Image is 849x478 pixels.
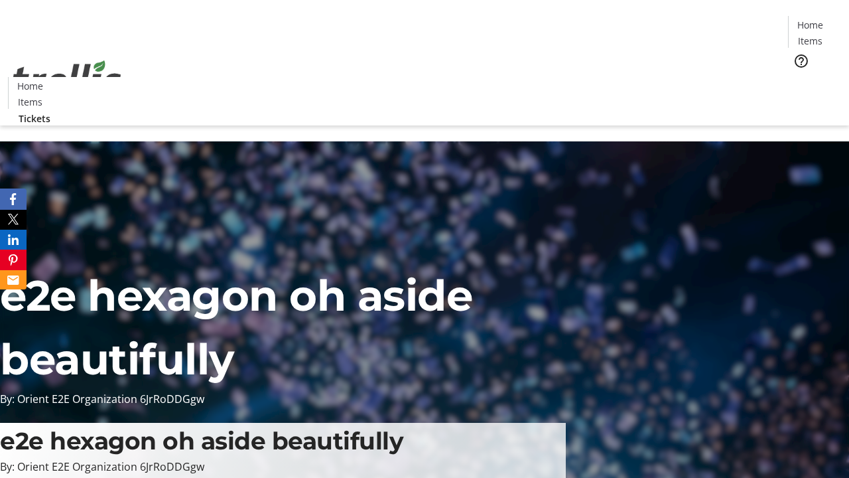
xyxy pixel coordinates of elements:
a: Items [9,95,51,109]
a: Home [9,79,51,93]
button: Help [788,48,815,74]
span: Home [17,79,43,93]
a: Items [789,34,831,48]
a: Tickets [8,112,61,125]
span: Items [798,34,822,48]
a: Home [789,18,831,32]
span: Tickets [19,112,50,125]
a: Tickets [788,77,841,91]
span: Home [797,18,823,32]
span: Items [18,95,42,109]
span: Tickets [799,77,830,91]
img: Orient E2E Organization 6JrRoDDGgw's Logo [8,46,126,112]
